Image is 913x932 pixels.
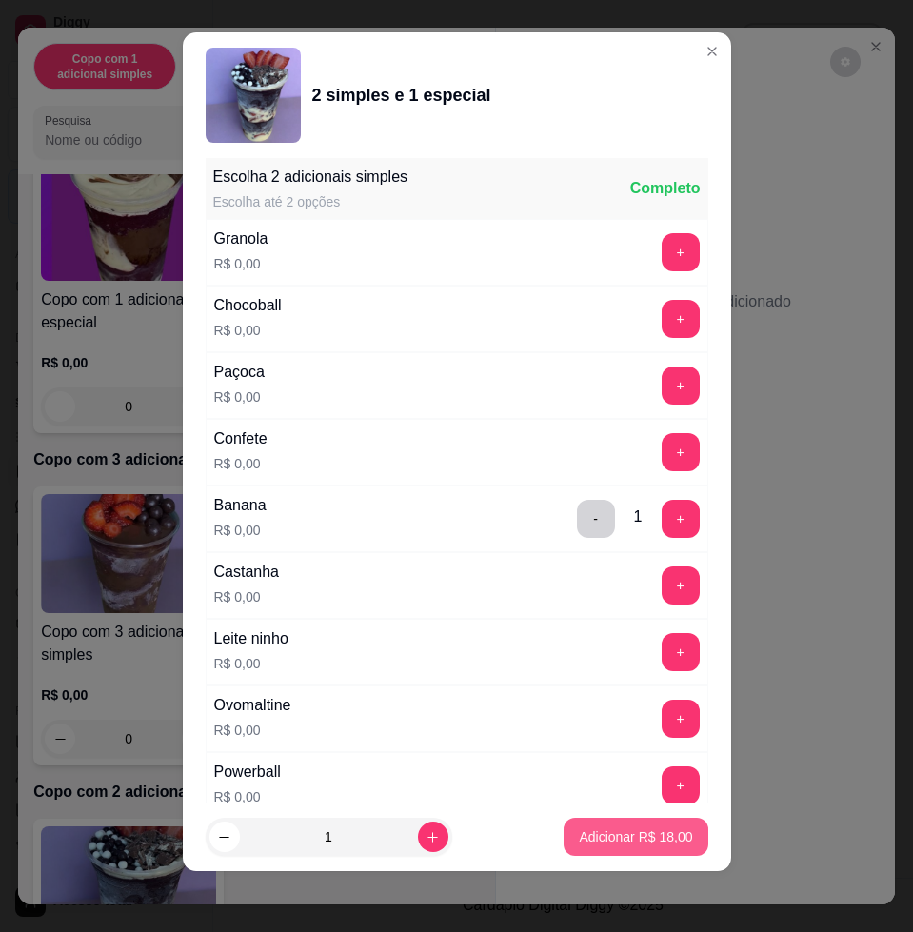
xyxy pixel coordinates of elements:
div: Ovomaltine [214,694,291,717]
p: R$ 0,00 [214,387,265,407]
button: decrease-product-quantity [209,822,240,852]
div: Castanha [214,561,280,584]
p: R$ 0,00 [214,254,268,273]
p: Adicionar R$ 18,00 [579,827,692,846]
div: 2 simples e 1 especial [312,82,491,109]
p: R$ 0,00 [214,521,267,540]
p: R$ 0,00 [214,587,280,606]
button: add [662,700,700,738]
div: Confete [214,427,268,450]
button: add [662,433,700,471]
button: add [662,367,700,405]
button: Adicionar R$ 18,00 [564,818,707,856]
div: Escolha 2 adicionais simples [213,166,408,188]
div: Banana [214,494,267,517]
div: Leite ninho [214,627,288,650]
p: R$ 0,00 [214,787,281,806]
div: Paçoca [214,361,265,384]
button: add [662,766,700,804]
button: add [662,633,700,671]
p: R$ 0,00 [214,321,282,340]
p: R$ 0,00 [214,721,291,740]
div: Completo [630,177,701,200]
button: add [662,500,700,538]
button: Close [697,36,727,67]
p: R$ 0,00 [214,454,268,473]
button: add [662,233,700,271]
button: add [662,566,700,605]
div: 1 [634,506,643,528]
img: product-image [206,48,301,143]
div: Chocoball [214,294,282,317]
p: R$ 0,00 [214,654,288,673]
div: Escolha até 2 opções [213,192,408,211]
button: increase-product-quantity [418,822,448,852]
div: Granola [214,228,268,250]
button: delete [577,500,615,538]
button: add [662,300,700,338]
div: Powerball [214,761,281,783]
